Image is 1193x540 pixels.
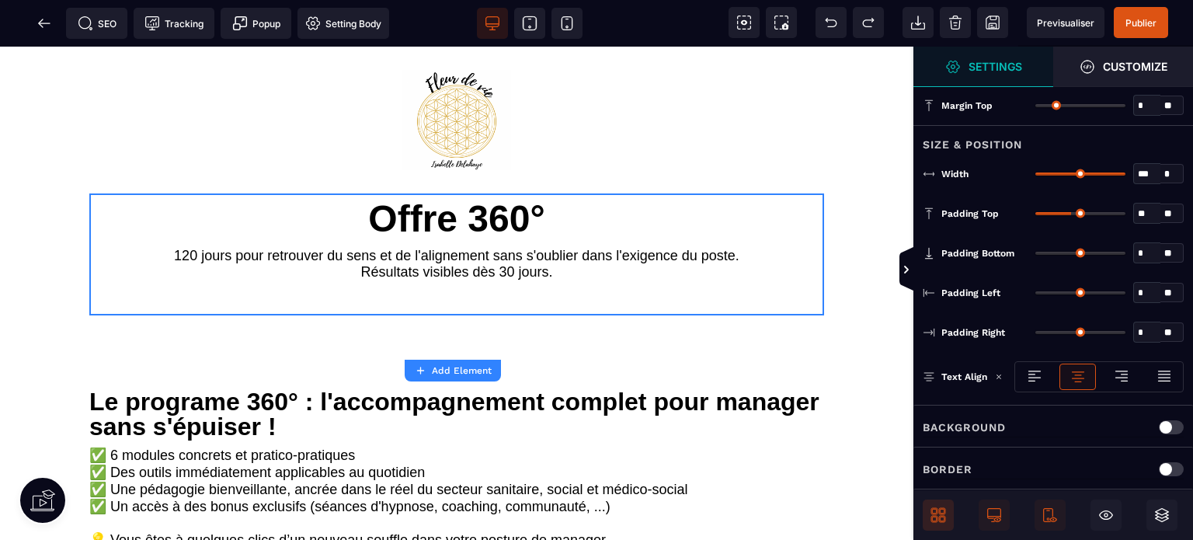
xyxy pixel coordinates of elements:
[402,23,511,124] img: fddb039ee2cd576d9691c5ef50e92217_Logo.png
[144,16,203,31] span: Tracking
[1053,47,1193,87] span: Open Style Manager
[89,197,824,238] text: 120 jours pour retrouver du sens et de l'alignement sans s'oublier dans l'exigence du poste. Résu...
[995,373,1003,381] img: loading
[1037,17,1094,29] span: Previsualiser
[941,207,999,220] span: Padding Top
[432,365,492,376] strong: Add Element
[1035,500,1066,531] span: Mobile Only
[729,7,760,38] span: View components
[89,339,824,396] text: Le programe 360° : l'accompagnement complet pour manager sans s'épuiser !
[405,360,501,381] button: Add Element
[941,247,1014,260] span: Padding Bottom
[1125,17,1156,29] span: Publier
[969,61,1022,72] strong: Settings
[913,125,1193,154] div: Size & Position
[923,369,987,385] p: Text Align
[941,99,993,112] span: Margin Top
[1103,61,1167,72] strong: Customize
[941,168,969,180] span: Width
[979,500,1010,531] span: Desktop Only
[232,16,280,31] span: Popup
[305,16,381,31] span: Setting Body
[923,418,1006,437] p: Background
[1146,500,1177,531] span: Open Layer Manager
[941,287,1000,299] span: Padding Left
[766,7,797,38] span: Screenshot
[1027,7,1104,38] span: Preview
[1090,500,1122,531] span: Hide/Show Block
[941,326,1005,339] span: Padding Right
[89,396,824,522] text: ✅ 6 modules concrets et pratico-pratiques ✅ Des outils immédiatement applicables au quotidien ✅ U...
[923,460,972,479] p: Border
[78,16,117,31] span: SEO
[923,500,954,531] span: Open Blocks
[913,47,1053,87] span: Settings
